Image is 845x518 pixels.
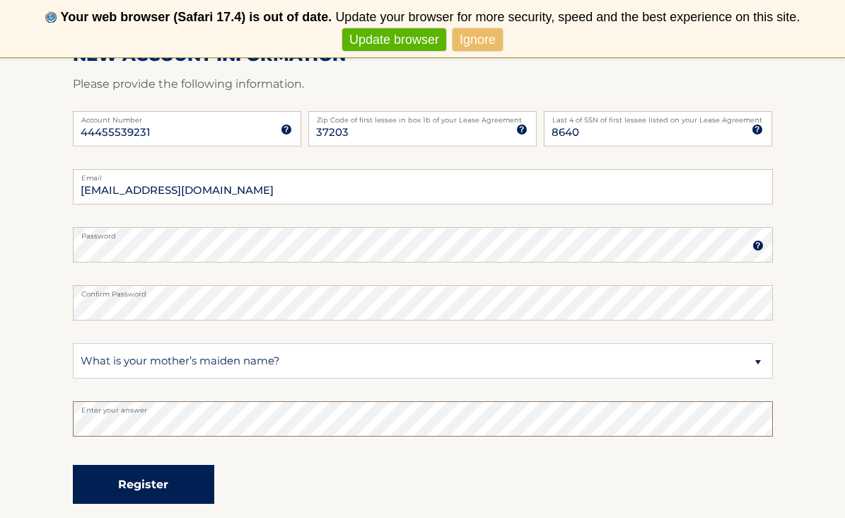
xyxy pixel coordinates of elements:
img: tooltip.svg [752,240,764,251]
p: Please provide the following information. [73,74,773,94]
label: Zip Code of first lessee in box 1b of your Lease Agreement [308,111,537,122]
img: tooltip.svg [516,124,528,135]
a: Ignore [453,28,503,52]
label: Password [73,227,773,238]
img: tooltip.svg [281,124,292,135]
label: Confirm Password [73,285,773,297]
button: Register [73,465,214,504]
img: tooltip.svg [752,124,763,135]
input: Email [73,169,773,205]
input: Zip Code [308,111,537,146]
label: Last 4 of SSN of first lessee listed on your Lease Agreement [544,111,772,122]
label: Email [73,169,773,180]
b: Your web browser (Safari 17.4) is out of date. [61,10,332,24]
input: Account Number [73,111,301,146]
a: Update browser [342,28,446,52]
span: Update your browser for more security, speed and the best experience on this site. [335,10,800,24]
label: Enter your answer [73,401,773,413]
label: Account Number [73,111,301,122]
input: SSN or EIN (last 4 digits only) [544,111,772,146]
